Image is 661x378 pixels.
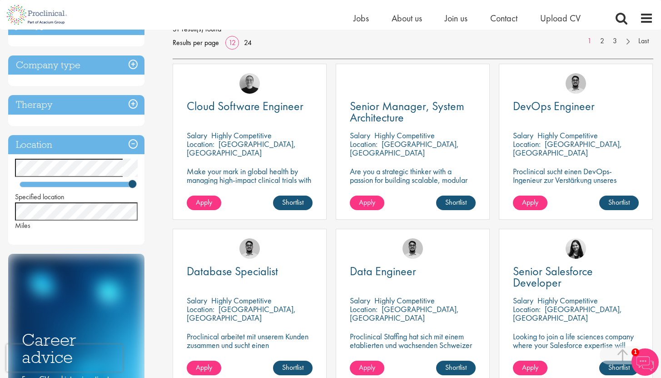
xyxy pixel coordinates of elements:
[513,167,639,202] p: Proclinical sucht einen DevOps-Ingenieur zur Verstärkung unseres Kundenteams in [GEOGRAPHIC_DATA].
[187,304,296,323] p: [GEOGRAPHIC_DATA], [GEOGRAPHIC_DATA]
[187,295,207,306] span: Salary
[403,238,423,259] img: Timothy Deschamps
[513,266,639,288] a: Senior Salesforce Developer
[187,167,313,193] p: Make your mark in global health by managing high-impact clinical trials with a leading CRO.
[537,130,598,141] p: Highly Competitive
[241,38,255,47] a: 24
[6,344,123,372] iframe: reCAPTCHA
[513,101,639,112] a: DevOps Engineer
[513,139,541,149] span: Location:
[187,101,313,112] a: Cloud Software Engineer
[513,295,533,306] span: Salary
[8,55,144,75] h3: Company type
[445,12,467,24] a: Join us
[583,36,596,46] a: 1
[350,304,378,314] span: Location:
[599,196,639,210] a: Shortlist
[513,361,547,375] a: Apply
[359,197,375,207] span: Apply
[187,98,303,114] span: Cloud Software Engineer
[187,139,214,149] span: Location:
[513,139,622,158] p: [GEOGRAPHIC_DATA], [GEOGRAPHIC_DATA]
[522,363,538,372] span: Apply
[350,101,476,123] a: Senior Manager, System Architecture
[513,196,547,210] a: Apply
[15,192,65,202] span: Specified location
[608,36,621,46] a: 3
[540,12,581,24] a: Upload CV
[350,139,378,149] span: Location:
[187,130,207,141] span: Salary
[566,73,586,94] img: Timothy Deschamps
[392,12,422,24] a: About us
[513,304,541,314] span: Location:
[350,295,370,306] span: Salary
[211,130,272,141] p: Highly Competitive
[350,304,459,323] p: [GEOGRAPHIC_DATA], [GEOGRAPHIC_DATA]
[187,361,221,375] a: Apply
[566,238,586,259] img: Indre Stankeviciute
[436,196,476,210] a: Shortlist
[273,196,313,210] a: Shortlist
[187,196,221,210] a: Apply
[187,263,278,279] span: Database Specialist
[634,36,653,46] a: Last
[239,73,260,94] img: Emma Pretorious
[596,36,609,46] a: 2
[350,361,384,375] a: Apply
[350,263,416,279] span: Data Engineer
[225,38,239,47] a: 12
[187,266,313,277] a: Database Specialist
[513,263,593,290] span: Senior Salesforce Developer
[8,135,144,155] h3: Location
[350,98,464,125] span: Senior Manager, System Architecture
[239,238,260,259] img: Timothy Deschamps
[631,348,639,356] span: 1
[350,167,476,193] p: Are you a strategic thinker with a passion for building scalable, modular technology platforms?
[173,36,219,50] span: Results per page
[273,361,313,375] a: Shortlist
[15,221,30,230] span: Miles
[350,139,459,158] p: [GEOGRAPHIC_DATA], [GEOGRAPHIC_DATA]
[350,130,370,141] span: Salary
[631,348,659,376] img: Chatbot
[374,295,435,306] p: Highly Competitive
[537,295,598,306] p: Highly Competitive
[599,361,639,375] a: Shortlist
[522,197,538,207] span: Apply
[350,196,384,210] a: Apply
[350,266,476,277] a: Data Engineer
[8,95,144,115] h3: Therapy
[359,363,375,372] span: Apply
[211,295,272,306] p: Highly Competitive
[22,331,131,366] h3: Career advice
[187,139,296,158] p: [GEOGRAPHIC_DATA], [GEOGRAPHIC_DATA]
[187,304,214,314] span: Location:
[374,130,435,141] p: Highly Competitive
[513,332,639,375] p: Looking to join a life sciences company where your Salesforce expertise will accelerate breakthro...
[513,98,595,114] span: DevOps Engineer
[490,12,517,24] a: Contact
[196,363,212,372] span: Apply
[513,130,533,141] span: Salary
[353,12,369,24] a: Jobs
[187,332,313,375] p: Proclinical arbeitet mit unserem Kunden zusammen und sucht einen Datenbankspezialisten zur Verstä...
[196,197,212,207] span: Apply
[436,361,476,375] a: Shortlist
[513,304,622,323] p: [GEOGRAPHIC_DATA], [GEOGRAPHIC_DATA]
